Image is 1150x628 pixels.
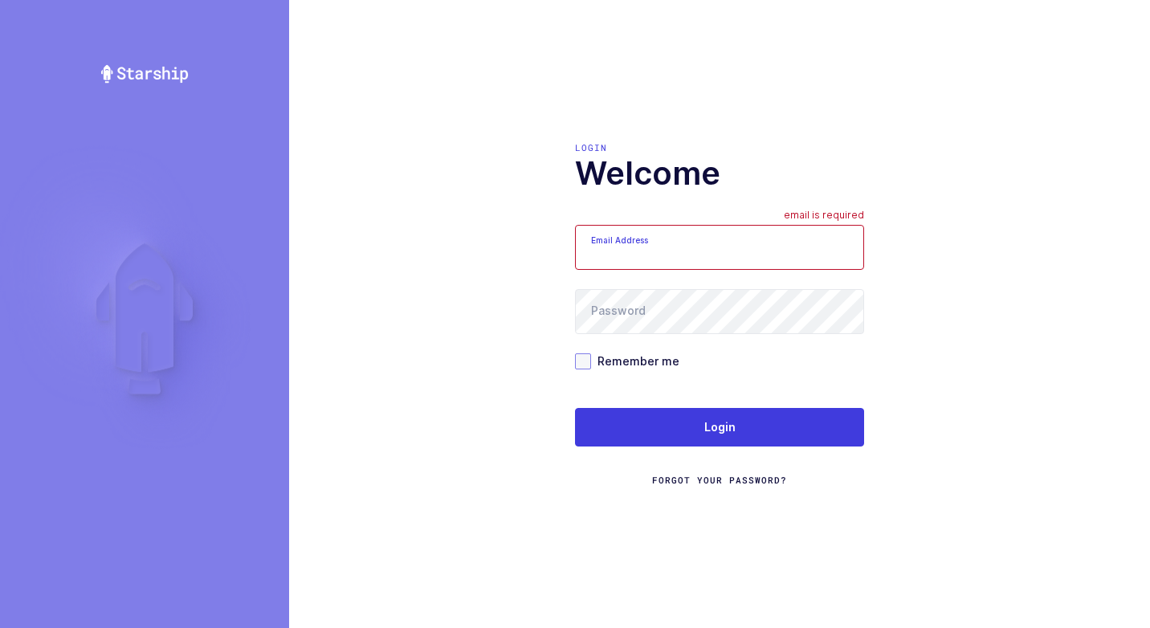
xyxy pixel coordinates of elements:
div: Login [575,141,864,154]
span: Remember me [591,353,679,369]
img: Starship [100,64,190,84]
a: Forgot Your Password? [652,474,787,487]
h1: Welcome [575,154,864,193]
input: Password [575,289,864,334]
input: Email Address [575,225,864,270]
div: email is required [784,209,864,225]
span: Login [704,419,736,435]
button: Login [575,408,864,447]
